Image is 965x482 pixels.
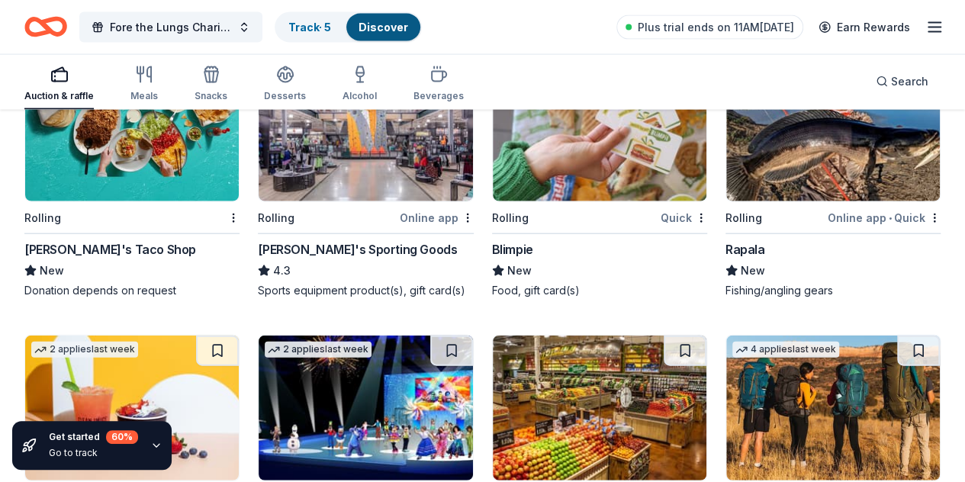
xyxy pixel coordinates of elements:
[492,56,707,298] a: Image for BlimpieRollingQuickBlimpieNewFood, gift card(s)
[359,21,408,34] a: Discover
[400,208,474,227] div: Online app
[130,90,158,102] div: Meals
[413,90,464,102] div: Beverages
[725,209,762,227] div: Rolling
[275,12,422,43] button: Track· 5Discover
[638,18,794,37] span: Plus trial ends on 11AM[DATE]
[31,342,138,358] div: 2 applies last week
[110,18,232,37] span: Fore the Lungs Charity Classic
[492,283,707,298] div: Food, gift card(s)
[828,208,941,227] div: Online app Quick
[24,240,196,259] div: [PERSON_NAME]'s Taco Shop
[725,56,941,298] a: Image for Rapala3 applieslast weekRollingOnline app•QuickRapalaNewFishing/angling gears
[49,430,138,444] div: Get started
[273,262,291,280] span: 4.3
[24,90,94,102] div: Auction & raffle
[492,209,529,227] div: Rolling
[809,14,919,41] a: Earn Rewards
[195,90,227,102] div: Snacks
[258,209,294,227] div: Rolling
[25,56,239,201] img: Image for Fuzzy's Taco Shop
[413,59,464,110] button: Beverages
[49,447,138,459] div: Go to track
[24,59,94,110] button: Auction & raffle
[725,283,941,298] div: Fishing/angling gears
[24,283,240,298] div: Donation depends on request
[24,56,240,298] a: Image for Fuzzy's Taco ShopRolling[PERSON_NAME]'s Taco ShopNewDonation depends on request
[25,336,239,480] img: Image for Clean Juice
[726,56,940,201] img: Image for Rapala
[616,15,803,40] a: Plus trial ends on 11AM[DATE]
[891,72,928,91] span: Search
[264,59,306,110] button: Desserts
[288,21,331,34] a: Track· 5
[130,59,158,110] button: Meals
[265,342,372,358] div: 2 applies last week
[40,262,64,280] span: New
[726,336,940,480] img: Image for Kelty
[258,283,473,298] div: Sports equipment product(s), gift card(s)
[732,342,839,358] div: 4 applies last week
[725,240,765,259] div: Rapala
[492,240,533,259] div: Blimpie
[79,12,262,43] button: Fore the Lungs Charity Classic
[343,90,377,102] div: Alcohol
[493,56,706,201] img: Image for Blimpie
[741,262,765,280] span: New
[493,336,706,480] img: Image for Fresh Thyme Market
[343,59,377,110] button: Alcohol
[24,209,61,227] div: Rolling
[259,336,472,480] img: Image for Feld Entertainment
[264,90,306,102] div: Desserts
[258,56,473,298] a: Image for Dick's Sporting Goods2 applieslast weekRollingOnline app[PERSON_NAME]'s Sporting Goods4...
[507,262,532,280] span: New
[258,240,457,259] div: [PERSON_NAME]'s Sporting Goods
[864,66,941,97] button: Search
[195,59,227,110] button: Snacks
[259,56,472,201] img: Image for Dick's Sporting Goods
[106,430,138,444] div: 60 %
[24,9,67,45] a: Home
[661,208,707,227] div: Quick
[889,212,892,224] span: •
